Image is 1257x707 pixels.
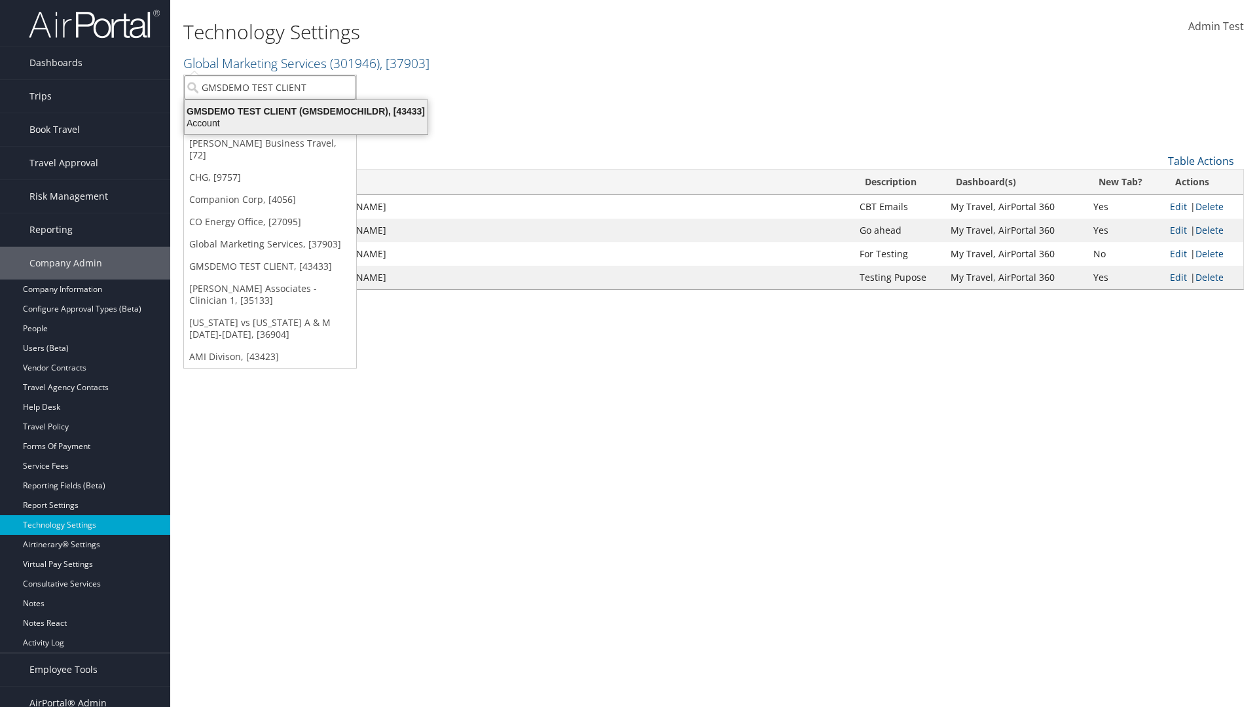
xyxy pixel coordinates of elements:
div: Account [177,117,435,129]
td: [URL][DOMAIN_NAME] [281,266,853,289]
td: My Travel, AirPortal 360 [944,219,1087,242]
td: [URL][DOMAIN_NAME] [281,195,853,219]
td: Testing Pupose [853,266,944,289]
span: Dashboards [29,46,82,79]
td: | [1163,266,1243,289]
span: Trips [29,80,52,113]
span: Risk Management [29,180,108,213]
a: AMI Divison, [43423] [184,346,356,368]
h1: Technology Settings [183,18,890,46]
td: [URL][DOMAIN_NAME] [281,219,853,242]
a: Edit [1170,271,1187,283]
span: , [ 37903 ] [380,54,429,72]
span: Travel Approval [29,147,98,179]
th: New Tab? [1087,170,1163,195]
a: [PERSON_NAME] Associates - Clinician 1, [35133] [184,278,356,312]
a: Delete [1195,271,1224,283]
a: Admin Test [1188,7,1244,47]
span: Company Admin [29,247,102,280]
td: My Travel, AirPortal 360 [944,266,1087,289]
a: Global Marketing Services, [37903] [184,233,356,255]
a: Edit [1170,224,1187,236]
td: Yes [1087,219,1163,242]
td: My Travel, AirPortal 360 [944,195,1087,219]
td: Yes [1087,266,1163,289]
a: Delete [1195,200,1224,213]
td: CBT Emails [853,195,944,219]
td: For Testing [853,242,944,266]
a: CHG, [9757] [184,166,356,189]
a: Delete [1195,224,1224,236]
td: Yes [1087,195,1163,219]
a: [US_STATE] vs [US_STATE] A & M [DATE]-[DATE], [36904] [184,312,356,346]
span: Admin Test [1188,19,1244,33]
a: CO Energy Office, [27095] [184,211,356,233]
td: My Travel, AirPortal 360 [944,242,1087,266]
div: GMSDEMO TEST CLIENT (GMSDEMOCHILDR), [43433] [177,105,435,117]
td: | [1163,195,1243,219]
th: Description [853,170,944,195]
td: No [1087,242,1163,266]
a: Companion Corp, [4056] [184,189,356,211]
td: Go ahead [853,219,944,242]
a: Global Marketing Services [183,54,429,72]
a: [PERSON_NAME] Business Travel, [72] [184,132,356,166]
a: Edit [1170,200,1187,213]
td: | [1163,219,1243,242]
th: Dashboard(s) [944,170,1087,195]
span: Reporting [29,213,73,246]
a: Delete [1195,247,1224,260]
th: Url [281,170,853,195]
img: airportal-logo.png [29,9,160,39]
a: GMSDEMO TEST CLIENT, [43433] [184,255,356,278]
span: Employee Tools [29,653,98,686]
th: Actions [1163,170,1243,195]
span: ( 301946 ) [330,54,380,72]
input: Search Accounts [184,75,356,100]
span: Book Travel [29,113,80,146]
a: Edit [1170,247,1187,260]
a: Table Actions [1168,154,1234,168]
td: [URL][DOMAIN_NAME] [281,242,853,266]
td: | [1163,242,1243,266]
